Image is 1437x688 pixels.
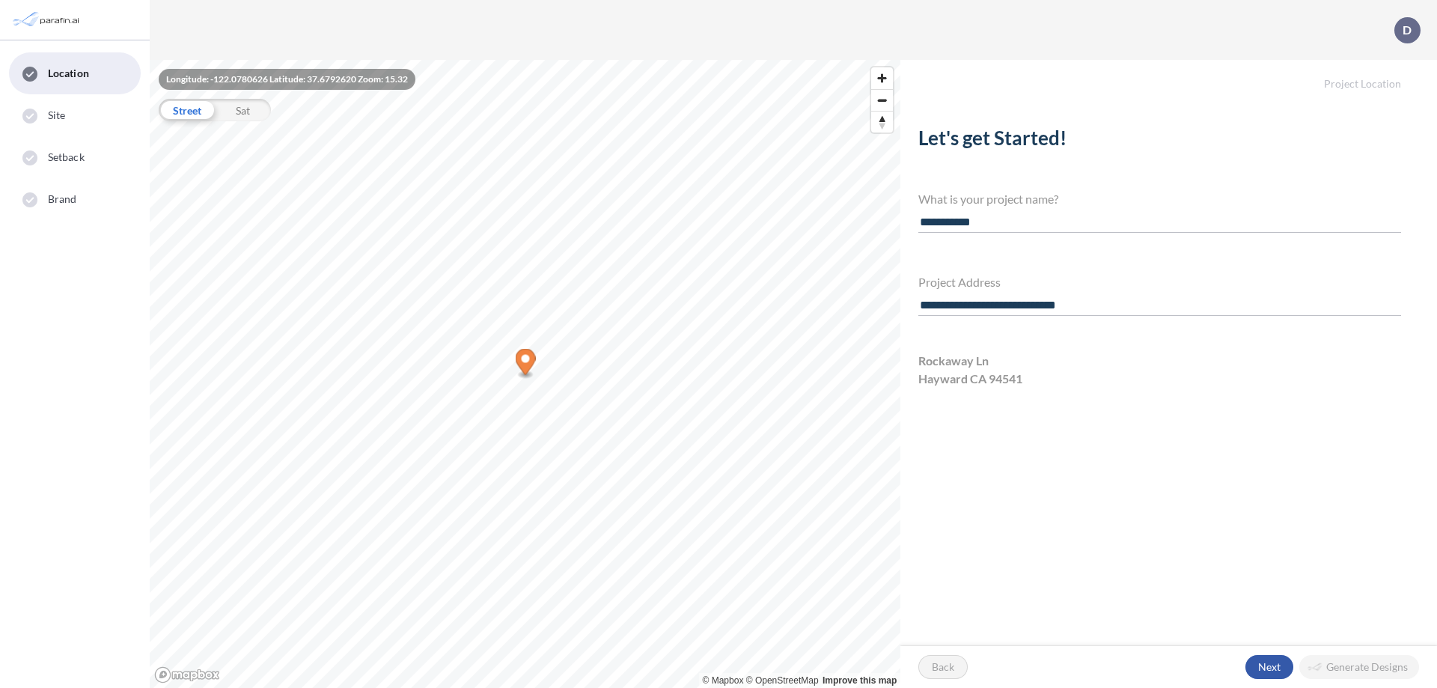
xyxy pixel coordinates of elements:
[746,675,819,686] a: OpenStreetMap
[918,127,1401,156] h2: Let's get Started!
[871,111,893,133] button: Reset bearing to north
[871,90,893,111] span: Zoom out
[918,352,989,370] span: Rockaway Ln
[150,60,900,688] canvas: Map
[871,112,893,133] span: Reset bearing to north
[918,192,1401,206] h4: What is your project name?
[871,67,893,89] button: Zoom in
[215,99,271,121] div: Sat
[154,666,220,684] a: Mapbox homepage
[516,349,536,380] div: Map marker
[900,60,1437,91] h5: Project Location
[11,6,84,34] img: Parafin
[918,370,1022,388] span: Hayward CA 94541
[871,89,893,111] button: Zoom out
[48,150,85,165] span: Setback
[159,69,415,90] div: Longitude: -122.0780626 Latitude: 37.6792620 Zoom: 15.32
[1403,23,1412,37] p: D
[48,108,65,123] span: Site
[48,192,77,207] span: Brand
[823,675,897,686] a: Improve this map
[48,66,89,81] span: Location
[1245,655,1293,679] button: Next
[703,675,744,686] a: Mapbox
[918,275,1401,289] h4: Project Address
[159,99,215,121] div: Street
